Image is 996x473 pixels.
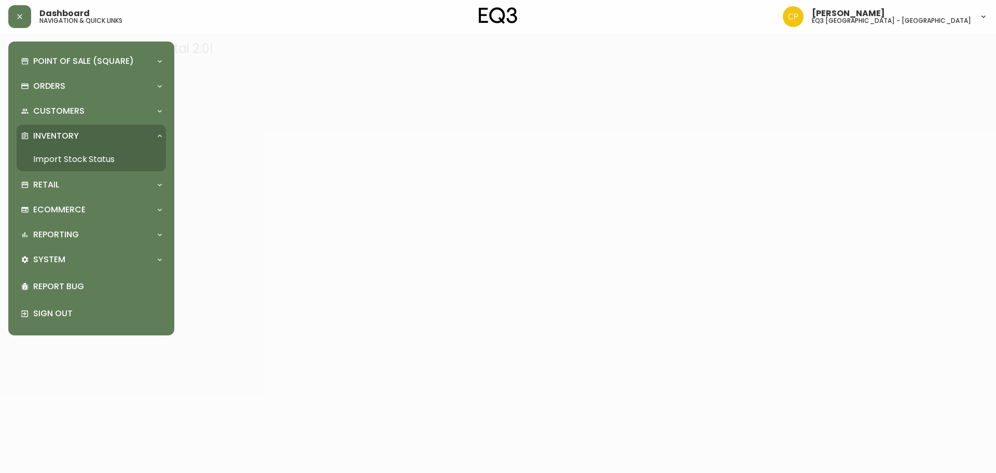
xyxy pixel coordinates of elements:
[17,173,166,196] div: Retail
[17,248,166,271] div: System
[33,254,65,265] p: System
[17,198,166,221] div: Ecommerce
[812,9,885,18] span: [PERSON_NAME]
[39,9,90,18] span: Dashboard
[33,80,65,92] p: Orders
[33,105,85,117] p: Customers
[812,18,971,24] h5: eq3 [GEOGRAPHIC_DATA] - [GEOGRAPHIC_DATA]
[39,18,122,24] h5: navigation & quick links
[17,100,166,123] div: Customers
[33,56,134,67] p: Point of Sale (Square)
[17,223,166,246] div: Reporting
[17,300,166,327] div: Sign Out
[33,229,79,240] p: Reporting
[33,204,86,215] p: Ecommerce
[479,7,517,24] img: logo
[17,125,166,147] div: Inventory
[33,308,162,319] p: Sign Out
[33,130,79,142] p: Inventory
[33,179,59,191] p: Retail
[33,281,162,292] p: Report Bug
[17,147,166,171] a: Import Stock Status
[17,50,166,73] div: Point of Sale (Square)
[17,273,166,300] div: Report Bug
[783,6,804,27] img: 6aeca34137a4ce1440782ad85f87d82f
[17,75,166,98] div: Orders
